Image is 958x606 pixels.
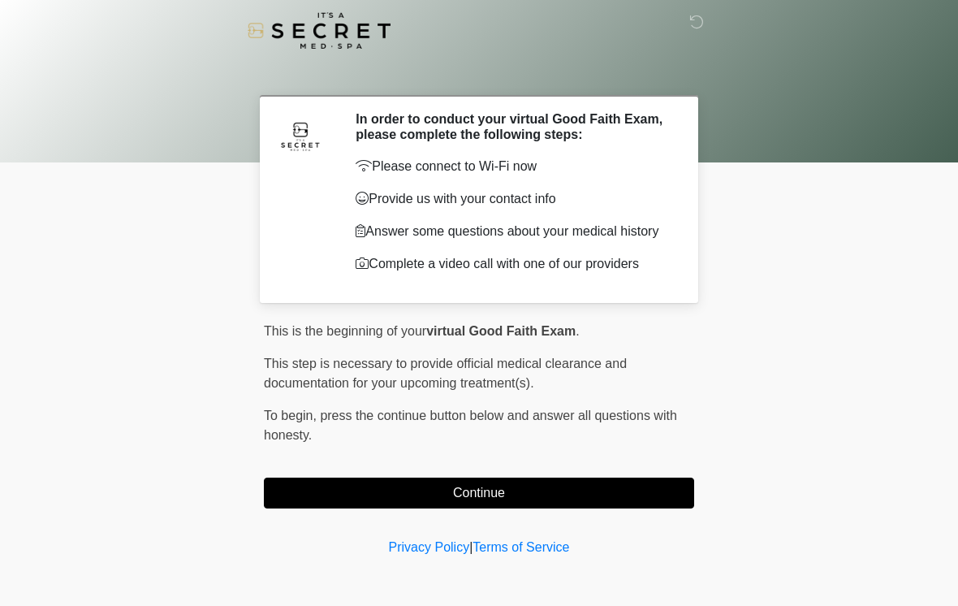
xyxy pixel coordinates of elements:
[264,409,320,422] span: To begin,
[576,324,579,338] span: .
[264,478,694,509] button: Continue
[276,111,325,160] img: Agent Avatar
[356,157,670,176] p: Please connect to Wi-Fi now
[264,357,627,390] span: This step is necessary to provide official medical clearance and documentation for your upcoming ...
[473,540,569,554] a: Terms of Service
[264,409,677,442] span: press the continue button below and answer all questions with honesty.
[356,222,670,241] p: Answer some questions about your medical history
[356,189,670,209] p: Provide us with your contact info
[356,111,670,142] h2: In order to conduct your virtual Good Faith Exam, please complete the following steps:
[264,324,426,338] span: This is the beginning of your
[248,12,391,49] img: It's A Secret Med Spa Logo
[356,254,670,274] p: Complete a video call with one of our providers
[469,540,473,554] a: |
[252,58,706,89] h1: ‎ ‎
[389,540,470,554] a: Privacy Policy
[426,324,576,338] strong: virtual Good Faith Exam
